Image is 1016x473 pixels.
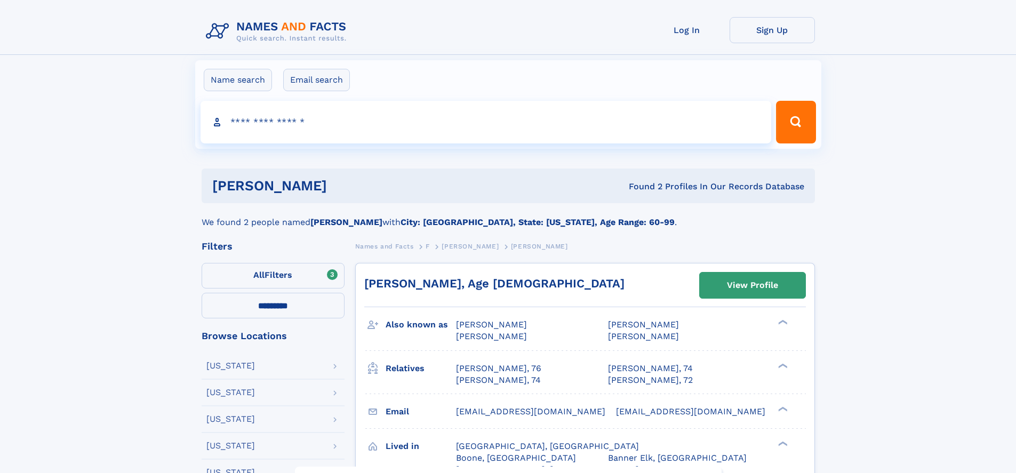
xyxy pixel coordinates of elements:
[776,101,815,143] button: Search Button
[386,437,456,455] h3: Lived in
[456,319,527,330] span: [PERSON_NAME]
[608,374,693,386] a: [PERSON_NAME], 72
[511,243,568,250] span: [PERSON_NAME]
[775,440,788,447] div: ❯
[202,17,355,46] img: Logo Names and Facts
[206,442,255,450] div: [US_STATE]
[730,17,815,43] a: Sign Up
[426,243,430,250] span: F
[202,263,345,288] label: Filters
[456,363,541,374] a: [PERSON_NAME], 76
[201,101,772,143] input: search input
[355,239,414,253] a: Names and Facts
[727,273,778,298] div: View Profile
[212,179,478,193] h1: [PERSON_NAME]
[456,453,576,463] span: Boone, [GEOGRAPHIC_DATA]
[608,331,679,341] span: [PERSON_NAME]
[608,363,693,374] a: [PERSON_NAME], 74
[401,217,675,227] b: City: [GEOGRAPHIC_DATA], State: [US_STATE], Age Range: 60-99
[386,316,456,334] h3: Also known as
[253,270,265,280] span: All
[206,388,255,397] div: [US_STATE]
[310,217,382,227] b: [PERSON_NAME]
[456,331,527,341] span: [PERSON_NAME]
[386,359,456,378] h3: Relatives
[206,362,255,370] div: [US_STATE]
[386,403,456,421] h3: Email
[206,415,255,423] div: [US_STATE]
[608,319,679,330] span: [PERSON_NAME]
[775,319,788,326] div: ❯
[204,69,272,91] label: Name search
[456,374,541,386] a: [PERSON_NAME], 74
[426,239,430,253] a: F
[283,69,350,91] label: Email search
[442,243,499,250] span: [PERSON_NAME]
[644,17,730,43] a: Log In
[775,405,788,412] div: ❯
[202,331,345,341] div: Browse Locations
[608,453,747,463] span: Banner Elk, [GEOGRAPHIC_DATA]
[202,203,815,229] div: We found 2 people named with .
[364,277,625,290] a: [PERSON_NAME], Age [DEMOGRAPHIC_DATA]
[202,242,345,251] div: Filters
[442,239,499,253] a: [PERSON_NAME]
[775,362,788,369] div: ❯
[478,181,804,193] div: Found 2 Profiles In Our Records Database
[700,272,805,298] a: View Profile
[456,441,639,451] span: [GEOGRAPHIC_DATA], [GEOGRAPHIC_DATA]
[456,406,605,416] span: [EMAIL_ADDRESS][DOMAIN_NAME]
[616,406,765,416] span: [EMAIL_ADDRESS][DOMAIN_NAME]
